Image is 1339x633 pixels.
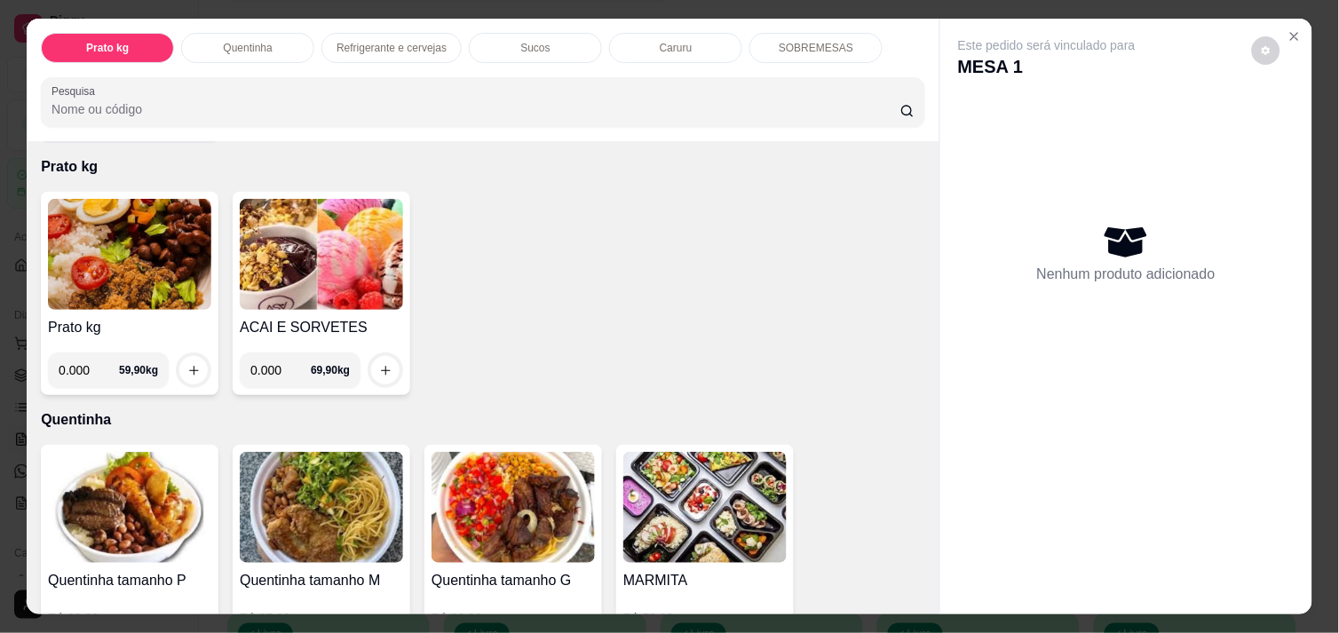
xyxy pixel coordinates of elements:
[958,54,1136,79] p: MESA 1
[779,41,853,55] p: SOBREMESAS
[223,41,272,55] p: Quentinha
[59,352,119,388] input: 0.00
[240,452,403,563] img: product-image
[51,83,101,99] label: Pesquisa
[1037,264,1216,285] p: Nenhum produto adicionado
[240,570,403,591] h4: Quentinha tamanho M
[250,352,311,388] input: 0.00
[48,452,211,563] img: product-image
[337,41,447,55] p: Refrigerante e cervejas
[48,317,211,338] h4: Prato kg
[521,41,551,55] p: Sucos
[432,452,595,563] img: product-image
[240,199,403,310] img: product-image
[179,356,208,384] button: increase-product-quantity
[51,100,900,118] input: Pesquisa
[623,570,787,591] h4: MARMITA
[41,156,925,178] p: Prato kg
[371,356,400,384] button: increase-product-quantity
[432,570,595,591] h4: Quentinha tamanho G
[1280,22,1309,51] button: Close
[48,199,211,310] img: product-image
[86,41,129,55] p: Prato kg
[623,452,787,563] img: product-image
[41,409,925,431] p: Quentinha
[240,317,403,338] h4: ACAI E SORVETES
[432,609,595,627] p: R$ 28,00
[240,609,403,627] p: R$ 25,00
[623,609,787,627] p: R$ 50,00
[48,570,211,591] h4: Quentinha tamanho P
[958,36,1136,54] p: Este pedido será vinculado para
[48,609,211,627] p: R$ 20,00
[660,41,693,55] p: Caruru
[1252,36,1280,65] button: decrease-product-quantity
